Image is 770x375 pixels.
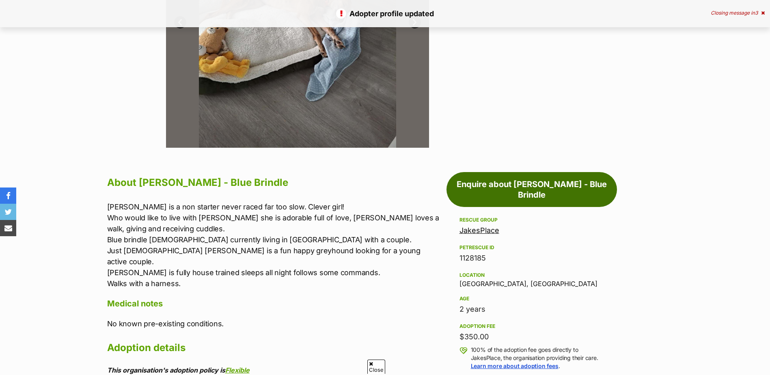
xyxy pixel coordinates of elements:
p: [PERSON_NAME] is a non starter never raced far too slow. Clever girl! Who would like to live with... [107,201,442,289]
a: JakesPlace [459,226,499,235]
p: Adopter profile updated [8,8,762,19]
div: [GEOGRAPHIC_DATA], [GEOGRAPHIC_DATA] [459,270,604,287]
div: Rescue group [459,217,604,223]
span: 3 [755,10,758,16]
div: This organisation's adoption policy is [107,366,442,374]
div: Closing message in [711,10,765,16]
div: PetRescue ID [459,244,604,251]
div: Location [459,272,604,278]
div: Age [459,295,604,302]
h2: About [PERSON_NAME] - Blue Brindle [107,174,442,192]
span: Close [367,360,385,374]
a: Prev [174,16,186,28]
p: 100% of the adoption fee goes directly to JakesPlace, the organisation providing their care. . [471,346,604,370]
h4: Medical notes [107,298,442,309]
a: Flexible [225,366,250,374]
div: Adoption fee [459,323,604,330]
div: 2 years [459,304,604,315]
a: Enquire about [PERSON_NAME] - Blue Brindle [446,172,617,207]
div: $350.00 [459,331,604,343]
div: 1128185 [459,252,604,264]
p: No known pre-existing conditions. [107,318,442,329]
a: Learn more about adoption fees [471,362,559,369]
h2: Adoption details [107,339,442,357]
